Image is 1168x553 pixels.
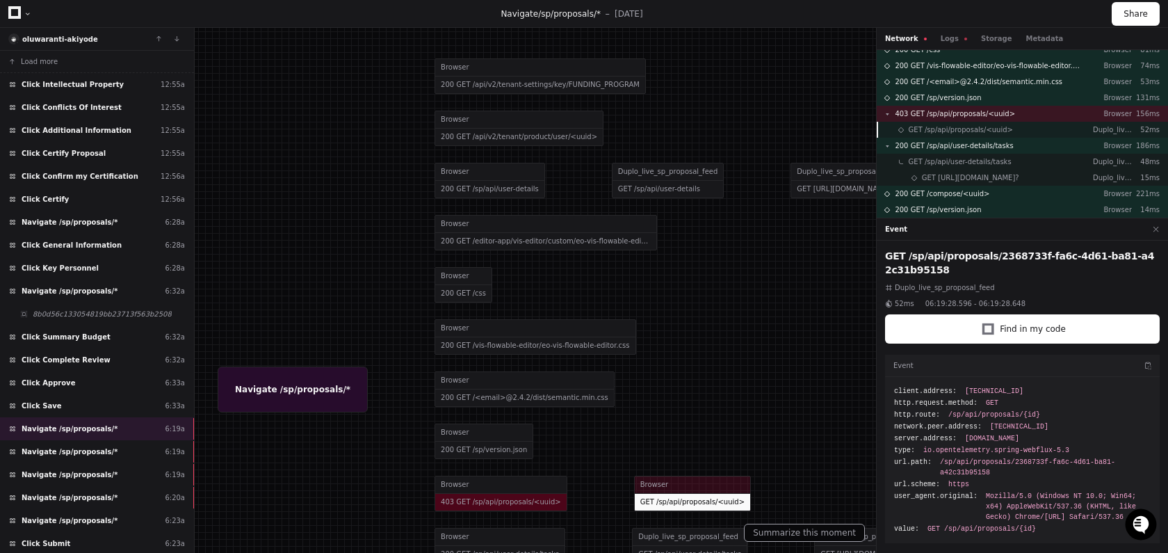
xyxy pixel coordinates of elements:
span: [TECHNICAL_ID] [990,422,1048,432]
div: Start new chat [47,104,228,118]
span: GET /sp/api/user-details/tasks [909,157,1012,167]
span: server.address: [894,433,957,444]
span: Mozilla/5.0 (Windows NT 10.0; Win64; x64) AppleWebKit/537.36 (KHTML, like Gecko) Chrome/[URL] Saf... [986,491,1151,522]
span: value: [894,524,919,534]
p: 186ms [1132,141,1160,151]
span: Click Confirm my Certification [22,171,138,182]
span: type: [894,445,915,456]
div: 6:28a [165,217,185,227]
img: 1736555170064-99ba0984-63c1-480f-8ee9-699278ef63ed [14,104,39,129]
span: GET [URL][DOMAIN_NAME]? [922,173,1019,183]
span: Navigate /sp/proposals/* [22,447,117,457]
span: Duplo_live_sp_proposal_feed [895,282,995,293]
div: 6:33a [165,401,185,411]
span: /sp/api/proposals/{id} [948,410,1040,420]
h2: GET /sp/api/proposals/2368733f-fa6c-4d61-ba81-a42c31b95158 [885,249,1160,277]
p: Browser [1093,141,1132,151]
div: 6:33a [165,378,185,388]
span: Click General Information [22,240,122,250]
button: Summarize this moment [744,524,865,542]
p: Browser [1093,109,1132,119]
div: We're offline, we'll be back soon [47,118,181,129]
div: 12:56a [161,194,185,205]
span: Pylon [138,146,168,157]
p: Browser [1093,77,1132,87]
button: Find in my code [885,314,1160,344]
div: 6:32a [165,286,185,296]
span: https [948,479,969,490]
p: 48ms [1132,157,1160,167]
p: [DATE] [615,8,643,19]
span: Click Intellectual Property [22,79,124,90]
span: 200 GET /sp/version.json [895,93,981,103]
span: Click Key Personnel [22,263,99,273]
span: 200 GET /sp/api/user-details/tasks [895,141,1013,151]
div: 12:55a [161,79,185,90]
span: 200 GET /<email>@2.4.2/dist/semantic.min.css [895,77,1062,87]
span: Click Submit [22,538,70,549]
div: 12:55a [161,125,185,136]
div: Welcome [14,56,253,78]
p: 156ms [1132,109,1160,119]
button: Metadata [1025,33,1063,44]
span: /sp/proposals/* [538,9,601,19]
iframe: Open customer support [1124,507,1161,545]
span: Navigate /sp/proposals/* [22,515,117,526]
span: Load more [21,56,58,67]
span: 200 GET /vis-flowable-editor/eo-vis-flowable-editor.css [895,61,1082,71]
p: 15ms [1132,173,1160,183]
div: 6:19a [165,424,185,434]
p: Browser [1093,205,1132,215]
span: [TECHNICAL_ID] [965,386,1023,396]
span: network.peer.address: [894,422,982,432]
span: http.route: [894,410,940,420]
span: Click Certify [22,194,69,205]
button: Logs [941,33,967,44]
span: 403 GET /sp/api/proposals/<uuid> [895,109,1015,119]
span: Navigate /sp/proposals/* [22,492,117,503]
button: Storage [981,33,1012,44]
span: /sp/api/proposals/2368733f-fa6c-4d61-ba81-a42c31b95158 [940,457,1151,478]
div: 6:19a [165,470,185,480]
div: 6:32a [165,355,185,365]
div: 6:23a [165,515,185,526]
span: http.request.method: [894,398,978,408]
p: Duplo_live_sp_proposal_feed [1093,157,1132,167]
p: Browser [1093,45,1132,55]
a: Powered byPylon [98,145,168,157]
p: 81ms [1132,45,1160,55]
img: 8.svg [10,35,19,44]
span: Navigate /sp/proposals/* [22,424,117,434]
p: 14ms [1132,205,1160,215]
p: 52ms [1132,125,1160,135]
span: Navigate [501,9,538,19]
span: Find in my code [1000,323,1066,335]
span: Click Approve [22,378,75,388]
span: GET /sp/api/proposals/{id} [927,524,1036,534]
p: Duplo_live_sp_proposal_feed [1093,173,1132,183]
span: Click Conflicts Of Interest [22,102,122,113]
a: oluwaranti-akiyode [22,35,98,43]
span: Navigate /sp/proposals/* [22,470,117,480]
span: [DOMAIN_NAME] [965,433,1019,444]
span: url.scheme: [894,479,940,490]
p: Browser [1093,93,1132,103]
span: url.path: [894,457,932,467]
span: Navigate /sp/proposals/* [22,217,117,227]
button: Event [885,224,907,234]
div: 6:32a [165,332,185,342]
button: Start new chat [236,108,253,125]
p: 53ms [1132,77,1160,87]
div: 6:28a [165,263,185,273]
span: Navigate /sp/proposals/* [22,286,117,296]
p: Duplo_live_sp_proposal_feed [1093,125,1132,135]
button: Network [885,33,927,44]
h3: Event [893,360,914,371]
div: 12:55a [161,102,185,113]
span: Click Complete Review [22,355,111,365]
span: 200 GET /compose/<uuid> [895,189,989,199]
img: PlayerZero [14,14,42,42]
span: Click Summary Budget [22,332,111,342]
